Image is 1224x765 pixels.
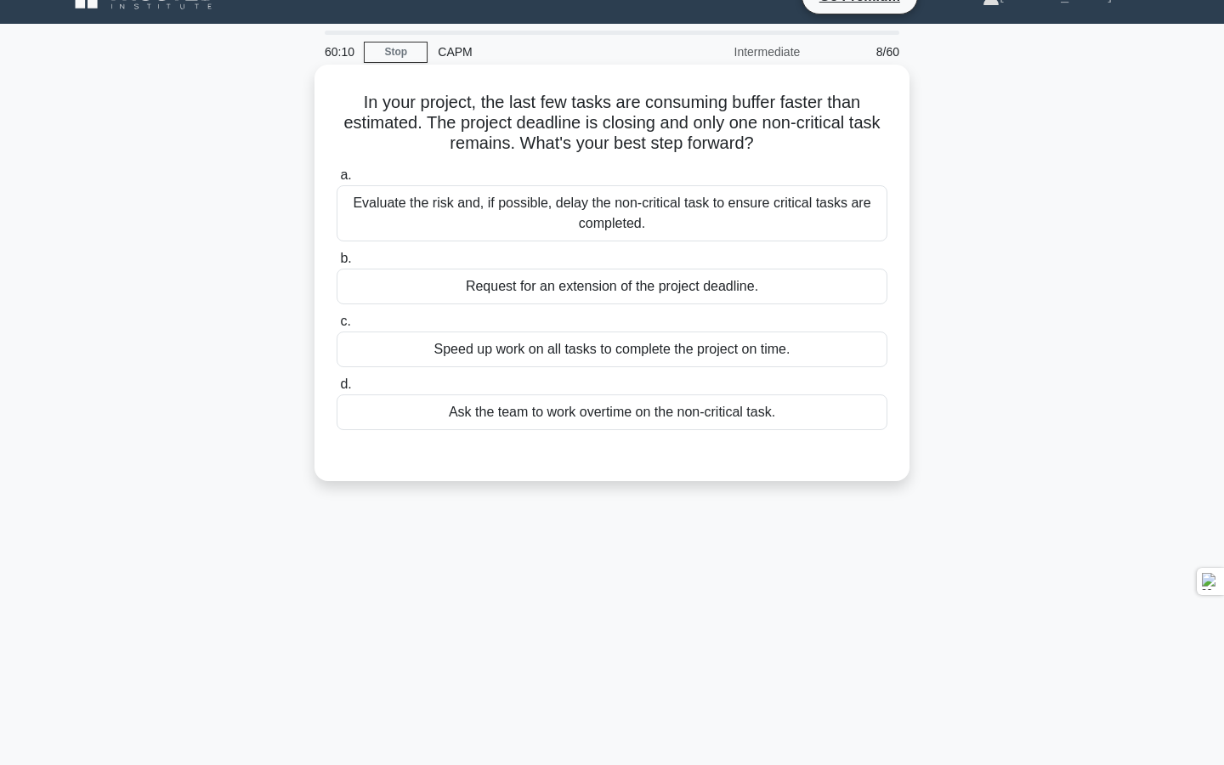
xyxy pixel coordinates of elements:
[428,35,661,69] div: CAPM
[337,269,887,304] div: Request for an extension of the project deadline.
[810,35,909,69] div: 8/60
[335,92,889,155] h5: In your project, the last few tasks are consuming buffer faster than estimated. The project deadl...
[364,42,428,63] a: Stop
[337,185,887,241] div: Evaluate the risk and, if possible, delay the non-critical task to ensure critical tasks are comp...
[340,251,351,265] span: b.
[340,314,350,328] span: c.
[661,35,810,69] div: Intermediate
[337,394,887,430] div: Ask the team to work overtime on the non-critical task.
[340,167,351,182] span: a.
[314,35,364,69] div: 60:10
[340,377,351,391] span: d.
[337,331,887,367] div: Speed up work on all tasks to complete the project on time.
